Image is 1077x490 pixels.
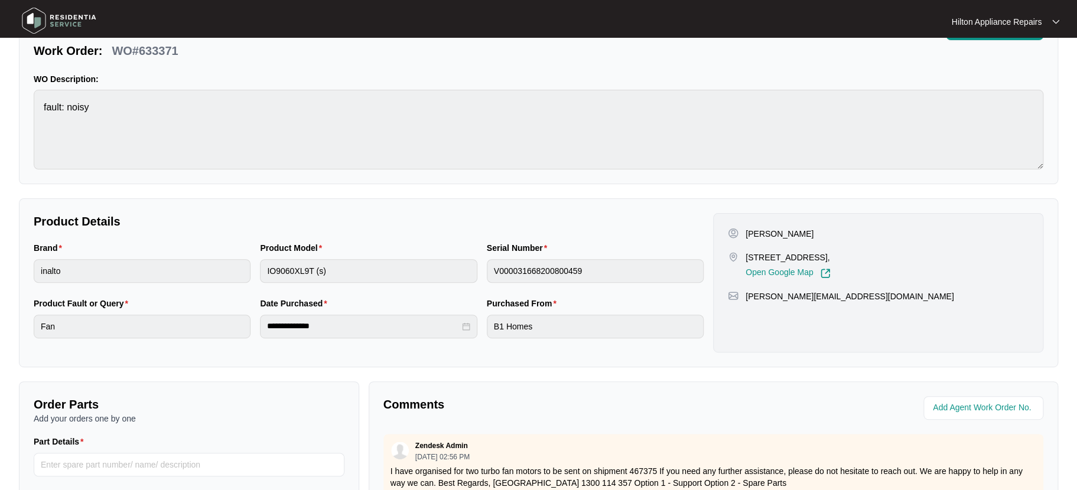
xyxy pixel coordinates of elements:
[34,453,344,476] input: Part Details
[487,242,552,254] label: Serial Number
[728,251,738,262] img: map-pin
[487,259,704,283] input: Serial Number
[34,259,250,283] input: Brand
[1052,19,1059,25] img: dropdown arrow
[487,298,561,309] label: Purchased From
[34,315,250,338] input: Product Fault or Query
[951,16,1042,28] p: Hilton Appliance Repairs
[933,401,1036,415] input: Add Agent Work Order No.
[34,413,344,424] p: Add your orders one by one
[18,3,100,38] img: residentia service logo
[260,259,477,283] input: Product Model
[383,396,705,413] p: Comments
[746,251,831,263] p: [STREET_ADDRESS],
[34,298,133,309] label: Product Fault or Query
[34,43,102,59] p: Work Order:
[267,320,459,332] input: Date Purchased
[820,268,831,279] img: Link-External
[415,453,470,460] p: [DATE] 02:56 PM
[34,213,704,230] p: Product Details
[746,268,831,279] a: Open Google Map
[746,290,954,302] p: [PERSON_NAME][EMAIL_ADDRESS][DOMAIN_NAME]
[34,90,1043,169] textarea: fault: noisy
[728,290,738,301] img: map-pin
[34,396,344,413] p: Order Parts
[391,442,409,459] img: user.svg
[746,228,814,240] p: [PERSON_NAME]
[415,441,468,450] p: Zendesk Admin
[34,242,67,254] label: Brand
[34,436,89,447] label: Part Details
[260,298,331,309] label: Date Purchased
[260,242,327,254] label: Product Model
[728,228,738,239] img: user-pin
[487,315,704,338] input: Purchased From
[391,465,1036,489] p: I have organised for two turbo fan motors to be sent on shipment 467375 If you need any further a...
[34,73,1043,85] p: WO Description:
[112,43,178,59] p: WO#633371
